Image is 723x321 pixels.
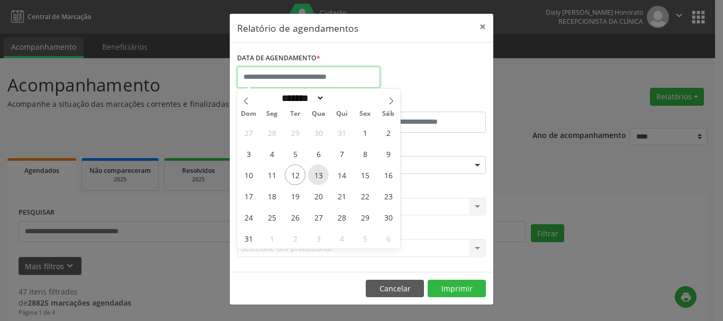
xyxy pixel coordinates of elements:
span: Agosto 7, 2025 [331,143,352,164]
span: Agosto 27, 2025 [308,207,329,227]
span: Qui [330,111,354,117]
span: Agosto 14, 2025 [331,164,352,185]
span: Agosto 4, 2025 [261,143,282,164]
span: Agosto 8, 2025 [355,143,375,164]
span: Agosto 28, 2025 [331,207,352,227]
span: Agosto 15, 2025 [355,164,375,185]
span: Agosto 11, 2025 [261,164,282,185]
span: Agosto 24, 2025 [238,207,259,227]
button: Imprimir [428,280,486,298]
h5: Relatório de agendamentos [237,21,358,35]
span: Agosto 16, 2025 [378,164,399,185]
span: Agosto 23, 2025 [378,186,399,206]
span: Agosto 5, 2025 [285,143,305,164]
span: Agosto 1, 2025 [355,122,375,143]
span: Agosto 30, 2025 [378,207,399,227]
span: Dom [237,111,260,117]
span: Setembro 2, 2025 [285,228,305,249]
span: Agosto 9, 2025 [378,143,399,164]
span: Julho 28, 2025 [261,122,282,143]
span: Agosto 21, 2025 [331,186,352,206]
label: DATA DE AGENDAMENTO [237,50,320,67]
span: Setembro 4, 2025 [331,228,352,249]
span: Julho 29, 2025 [285,122,305,143]
span: Agosto 18, 2025 [261,186,282,206]
input: Year [324,93,359,104]
span: Agosto 29, 2025 [355,207,375,227]
span: Setembro 5, 2025 [355,228,375,249]
span: Julho 27, 2025 [238,122,259,143]
span: Setembro 3, 2025 [308,228,329,249]
span: Agosto 20, 2025 [308,186,329,206]
span: Agosto 31, 2025 [238,228,259,249]
span: Sex [354,111,377,117]
span: Julho 30, 2025 [308,122,329,143]
span: Agosto 26, 2025 [285,207,305,227]
span: Setembro 6, 2025 [378,228,399,249]
span: Julho 31, 2025 [331,122,352,143]
button: Close [472,14,493,40]
span: Agosto 6, 2025 [308,143,329,164]
button: Cancelar [366,280,424,298]
span: Agosto 12, 2025 [285,164,305,185]
span: Agosto 19, 2025 [285,186,305,206]
span: Qua [307,111,330,117]
span: Sáb [377,111,400,117]
label: ATÉ [364,95,486,112]
span: Agosto 10, 2025 [238,164,259,185]
span: Agosto 25, 2025 [261,207,282,227]
span: Agosto 3, 2025 [238,143,259,164]
span: Seg [260,111,284,117]
span: Agosto 13, 2025 [308,164,329,185]
span: Agosto 2, 2025 [378,122,399,143]
span: Setembro 1, 2025 [261,228,282,249]
span: Agosto 17, 2025 [238,186,259,206]
select: Month [278,93,324,104]
span: Agosto 22, 2025 [355,186,375,206]
span: Ter [284,111,307,117]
